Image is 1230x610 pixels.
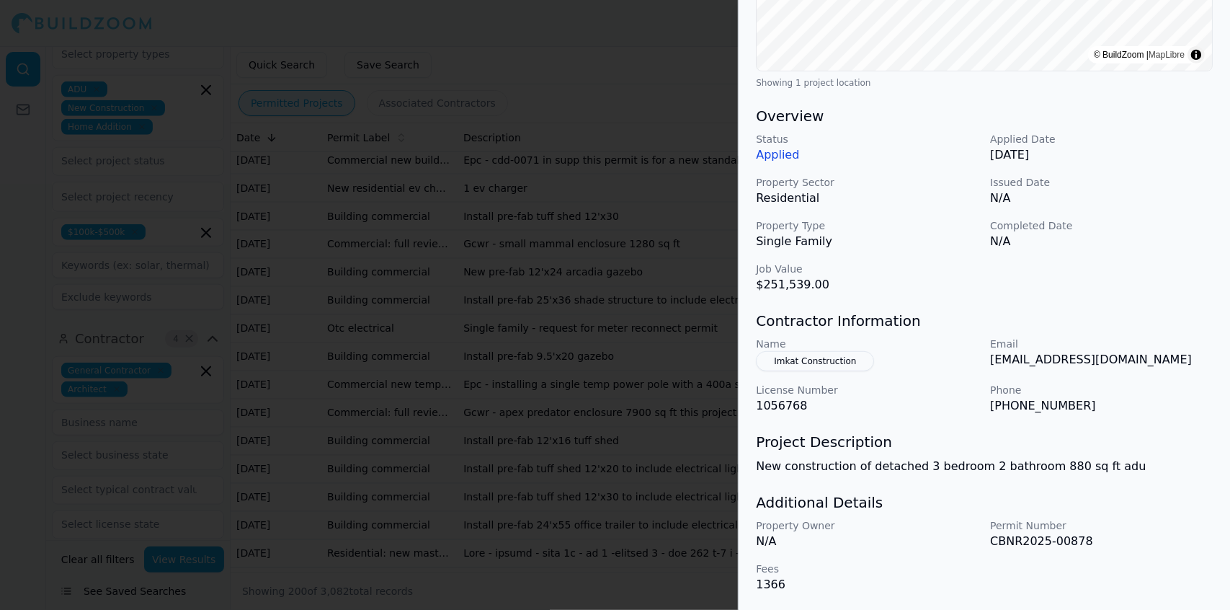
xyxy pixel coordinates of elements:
h3: Project Description [756,432,1213,452]
p: [EMAIL_ADDRESS][DOMAIN_NAME] [990,351,1213,368]
p: $251,539.00 [756,276,979,293]
p: Job Value [756,262,979,276]
p: 1056768 [756,397,979,415]
button: Imkat Construction [756,351,874,371]
p: Fees [756,562,979,576]
div: Showing 1 project location [756,77,1213,89]
p: Property Owner [756,518,979,533]
p: Single Family [756,233,979,250]
p: License Number [756,383,979,397]
p: Applied [756,146,979,164]
p: CBNR2025-00878 [990,533,1213,550]
a: MapLibre [1149,50,1185,60]
p: Phone [990,383,1213,397]
p: Email [990,337,1213,351]
h3: Additional Details [756,492,1213,513]
p: [DATE] [990,146,1213,164]
h3: Overview [756,106,1213,126]
p: Status [756,132,979,146]
p: Name [756,337,979,351]
p: Property Type [756,218,979,233]
div: © BuildZoom | [1094,48,1185,62]
p: N/A [990,233,1213,250]
p: Residential [756,190,979,207]
p: [PHONE_NUMBER] [990,397,1213,415]
p: N/A [756,533,979,550]
h3: Contractor Information [756,311,1213,331]
p: Issued Date [990,175,1213,190]
summary: Toggle attribution [1187,46,1205,63]
p: N/A [990,190,1213,207]
p: Completed Date [990,218,1213,233]
p: 1366 [756,576,979,593]
p: Permit Number [990,518,1213,533]
p: Applied Date [990,132,1213,146]
p: Property Sector [756,175,979,190]
p: New construction of detached 3 bedroom 2 bathroom 880 sq ft adu [756,458,1213,475]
